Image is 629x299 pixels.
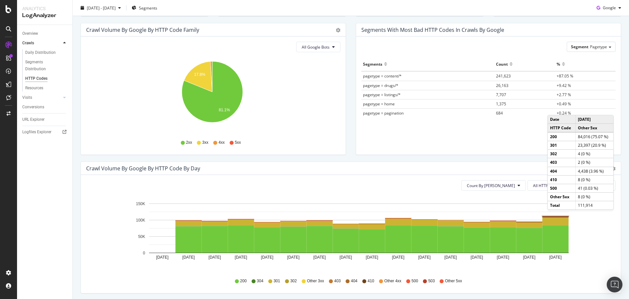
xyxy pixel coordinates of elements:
td: 403 [548,158,575,167]
text: 17.8% [194,72,205,77]
text: [DATE] [209,255,221,260]
a: Daily Distribution [25,49,68,56]
text: [DATE] [340,255,352,260]
span: 684 [496,110,503,116]
a: Resources [25,85,68,92]
span: pagetype = pagination [363,110,404,116]
div: Analytics [22,5,67,12]
div: % [557,59,560,69]
text: [DATE] [156,255,169,260]
td: 302 [548,150,575,158]
div: LogAnalyzer [22,12,67,19]
span: pagetype = listings/* [363,92,401,97]
span: pagetype = drugs/* [363,83,398,88]
span: 3xx [202,140,208,145]
span: Segment [571,44,588,50]
button: All Google Bots [296,42,340,52]
text: [DATE] [287,255,300,260]
span: 301 [274,278,280,284]
button: [DATE] - [DATE] [78,3,124,13]
text: [DATE] [418,255,431,260]
text: 81.1% [219,108,230,112]
text: 0 [143,251,145,255]
div: Crawl Volume by google by HTTP Code Family [86,27,199,33]
span: Other 3xx [307,278,324,284]
div: Conversions [22,104,44,111]
td: 4,438 (3.96 %) [575,167,613,175]
text: [DATE] [314,255,326,260]
button: Google [594,3,624,13]
text: [DATE] [392,255,405,260]
span: +9.42 % [557,83,571,88]
span: +2.77 % [557,92,571,97]
span: 403 [334,278,341,284]
div: Open Intercom Messenger [607,277,622,292]
span: 503 [428,278,435,284]
text: 100K [136,218,145,223]
a: URL Explorer [22,116,68,123]
svg: A chart. [86,57,338,134]
text: [DATE] [182,255,195,260]
td: Total [548,201,575,210]
td: 200 [548,132,575,141]
td: 84,016 (75.07 %) [575,132,613,141]
td: 8 (0 %) [575,193,613,201]
div: Segments [363,59,382,69]
td: 2 (0 %) [575,158,613,167]
td: 23,397 (20.9 %) [575,141,613,150]
div: Resources [25,85,43,92]
span: Google [603,5,616,11]
a: Logfiles Explorer [22,129,68,136]
span: 7,707 [496,92,506,97]
a: Conversions [22,104,68,111]
div: HTTP Codes [25,75,48,82]
span: 302 [290,278,297,284]
span: Other 5xx [445,278,462,284]
div: Segments with most bad HTTP codes in Crawls by google [361,27,504,33]
div: Crawl Volume by google by HTTP Code by Day [86,165,200,172]
td: 4 (0 %) [575,150,613,158]
td: 8 (0 %) [575,175,613,184]
a: Crawls [22,40,61,47]
span: pagetype = content/* [363,73,402,79]
text: [DATE] [235,255,247,260]
button: Segments [129,3,160,13]
text: 150K [136,202,145,206]
span: 26,163 [496,83,508,88]
span: Other 4xx [384,278,401,284]
td: Date [548,115,575,124]
td: 41 (0.03 %) [575,184,613,192]
div: Crawls [22,40,34,47]
span: Pagetype [590,44,607,50]
text: 50K [138,234,145,239]
span: Count By Day [467,183,515,188]
span: All Google Bots [302,44,330,50]
div: Visits [22,94,32,101]
span: 500 [411,278,418,284]
text: [DATE] [523,255,536,260]
span: 410 [368,278,374,284]
span: All HTTP Codes [533,183,561,188]
svg: A chart. [86,196,611,272]
span: +0.49 % [557,101,571,107]
span: 4xx [219,140,225,145]
td: Other 5xx [575,123,613,132]
div: URL Explorer [22,116,45,123]
div: Overview [22,30,38,37]
td: 404 [548,167,575,175]
td: 301 [548,141,575,150]
div: Count [496,59,508,69]
button: All HTTP Codes [527,180,572,191]
text: [DATE] [549,255,562,260]
span: +0.24 % [557,110,571,116]
span: 5xx [235,140,241,145]
td: 410 [548,175,575,184]
span: 200 [240,278,247,284]
span: 404 [351,278,357,284]
text: [DATE] [366,255,378,260]
span: +87.05 % [557,73,573,79]
td: HTTP Code [548,123,575,132]
button: Count By [PERSON_NAME] [461,180,526,191]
